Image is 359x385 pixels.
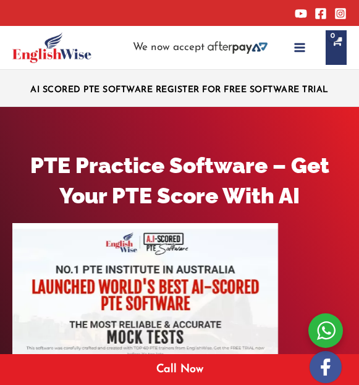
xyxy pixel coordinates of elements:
[12,32,91,63] img: cropped-ew-logo
[21,75,338,101] aside: Header Widget 1
[295,7,307,20] a: YouTube
[310,351,342,383] img: white-facebook.png
[334,7,347,20] a: Instagram
[133,41,205,54] span: We now accept
[12,150,347,211] h1: PTE Practice Software – Get Your PTE Score With AI
[30,85,329,95] a: AI SCORED PTE SOFTWARE REGISTER FOR FREE SOFTWARE TRIAL
[315,7,327,20] a: Facebook
[127,41,274,54] aside: Header Widget 2
[156,364,203,375] a: Call Now
[208,41,268,54] img: Afterpay-Logo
